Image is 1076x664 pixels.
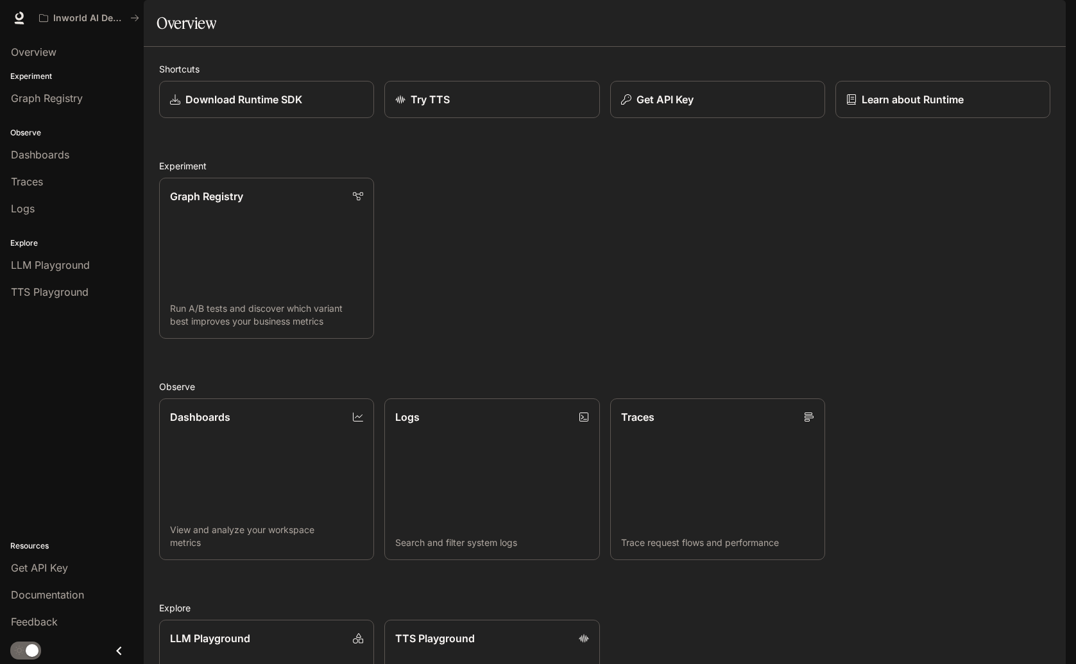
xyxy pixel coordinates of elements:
p: Search and filter system logs [395,536,588,549]
a: Graph RegistryRun A/B tests and discover which variant best improves your business metrics [159,178,374,339]
a: Try TTS [384,81,599,118]
p: Trace request flows and performance [621,536,814,549]
p: Run A/B tests and discover which variant best improves your business metrics [170,302,363,328]
p: Get API Key [636,92,694,107]
h1: Overview [157,10,216,36]
a: Download Runtime SDK [159,81,374,118]
button: Get API Key [610,81,825,118]
p: TTS Playground [395,631,475,646]
a: Learn about Runtime [835,81,1050,118]
h2: Shortcuts [159,62,1050,76]
p: Inworld AI Demos [53,13,125,24]
h2: Observe [159,380,1050,393]
p: Learn about Runtime [862,92,964,107]
a: LogsSearch and filter system logs [384,398,599,559]
p: Dashboards [170,409,230,425]
p: Download Runtime SDK [185,92,302,107]
h2: Experiment [159,159,1050,173]
a: DashboardsView and analyze your workspace metrics [159,398,374,559]
p: Logs [395,409,420,425]
p: Try TTS [411,92,450,107]
a: TracesTrace request flows and performance [610,398,825,559]
p: Graph Registry [170,189,243,204]
h2: Explore [159,601,1050,615]
p: Traces [621,409,654,425]
p: View and analyze your workspace metrics [170,524,363,549]
p: LLM Playground [170,631,250,646]
button: All workspaces [33,5,145,31]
